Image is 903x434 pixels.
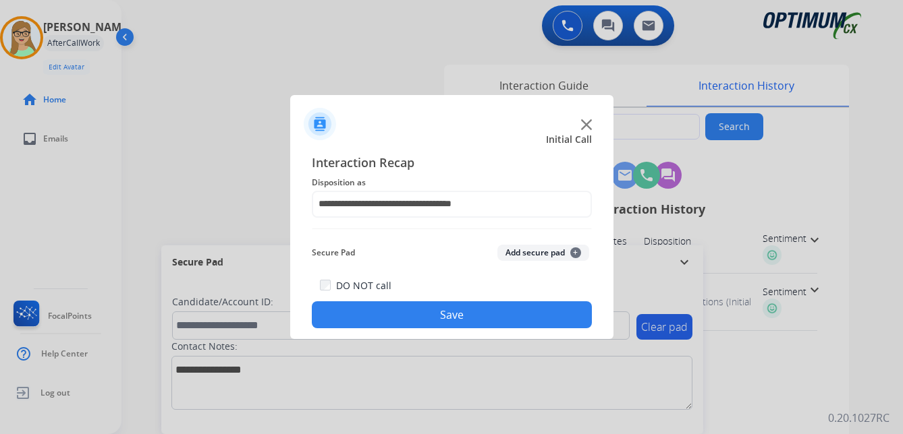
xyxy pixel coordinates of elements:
[312,153,592,175] span: Interaction Recap
[312,245,355,261] span: Secure Pad
[546,133,592,146] span: Initial Call
[828,410,890,426] p: 0.20.1027RC
[304,108,336,140] img: contactIcon
[312,175,592,191] span: Disposition as
[312,301,592,328] button: Save
[570,247,581,258] span: +
[497,245,589,261] button: Add secure pad+
[336,279,391,292] label: DO NOT call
